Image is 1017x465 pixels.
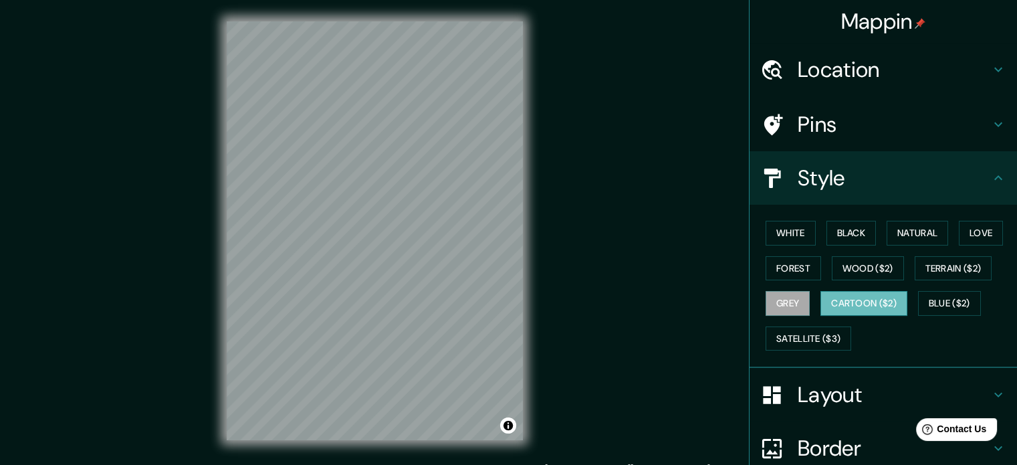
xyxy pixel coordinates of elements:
button: Love [959,221,1003,246]
div: Style [750,151,1017,205]
button: Grey [766,291,810,316]
button: Wood ($2) [832,256,904,281]
button: Black [826,221,877,246]
button: Blue ($2) [918,291,981,316]
h4: Pins [798,111,990,138]
h4: Mappin [841,8,926,35]
button: Satellite ($3) [766,327,851,351]
div: Pins [750,98,1017,151]
button: Natural [887,221,948,246]
h4: Location [798,56,990,83]
iframe: Help widget launcher [898,413,1002,450]
div: Layout [750,368,1017,422]
button: Toggle attribution [500,417,516,434]
button: Terrain ($2) [915,256,992,281]
button: Forest [766,256,821,281]
canvas: Map [227,21,523,440]
div: Location [750,43,1017,96]
button: Cartoon ($2) [820,291,907,316]
h4: Layout [798,381,990,408]
button: White [766,221,816,246]
h4: Border [798,435,990,462]
img: pin-icon.png [915,18,925,29]
h4: Style [798,165,990,191]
